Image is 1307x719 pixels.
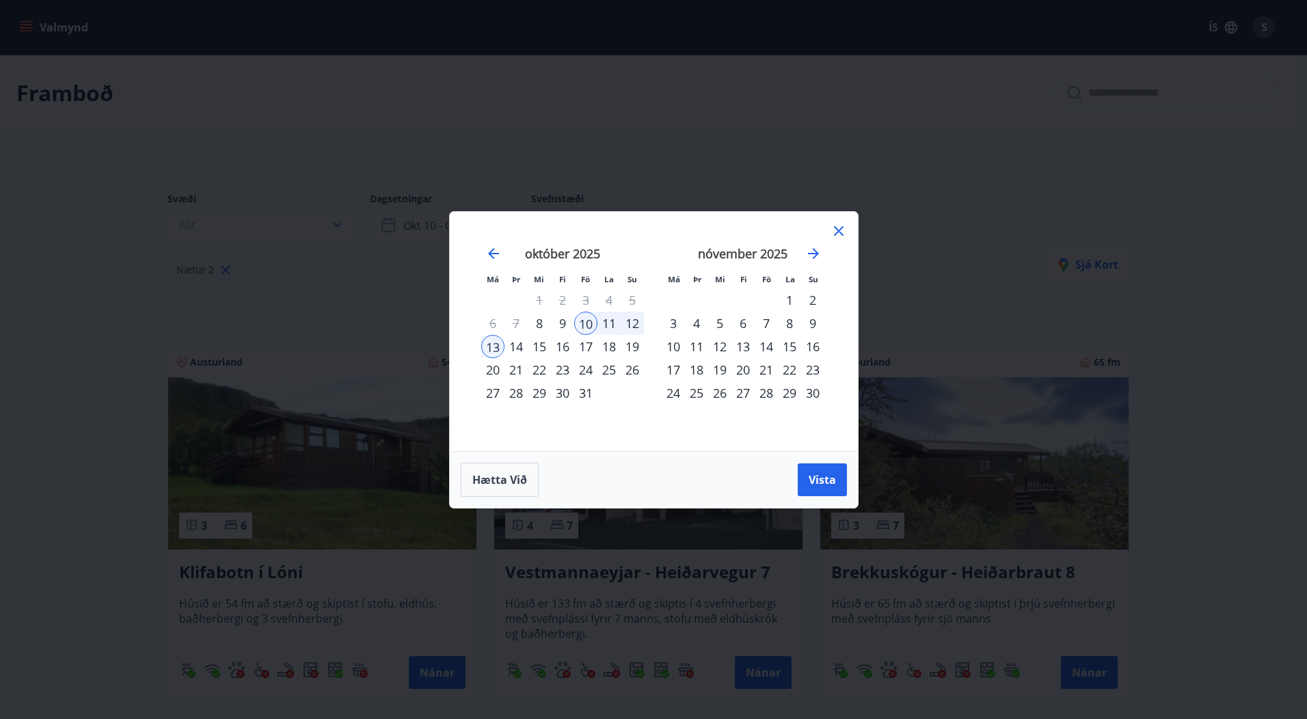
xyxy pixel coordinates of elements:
[685,358,708,381] td: Choose þriðjudagur, 18. nóvember 2025 as your check-in date. It’s available.
[574,358,597,381] td: Choose föstudagur, 24. október 2025 as your check-in date. It’s available.
[708,312,731,335] td: Choose miðvikudagur, 5. nóvember 2025 as your check-in date. It’s available.
[708,381,731,405] div: 26
[551,335,574,358] div: 16
[755,381,778,405] div: 28
[481,358,504,381] td: Choose mánudagur, 20. október 2025 as your check-in date. It’s available.
[551,381,574,405] td: Choose fimmtudagur, 30. október 2025 as your check-in date. It’s available.
[621,358,644,381] div: 26
[801,312,824,335] div: 9
[662,335,685,358] td: Choose mánudagur, 10. nóvember 2025 as your check-in date. It’s available.
[685,312,708,335] td: Choose þriðjudagur, 4. nóvember 2025 as your check-in date. It’s available.
[504,335,528,358] td: Choose þriðjudagur, 14. október 2025 as your check-in date. It’s available.
[755,312,778,335] td: Choose föstudagur, 7. nóvember 2025 as your check-in date. It’s available.
[731,312,755,335] div: 6
[551,312,574,335] div: 9
[528,312,551,335] div: 8
[801,288,824,312] td: Choose sunnudagur, 2. nóvember 2025 as your check-in date. It’s available.
[621,312,644,335] td: Selected. sunnudagur, 12. október 2025
[798,463,847,496] button: Vista
[528,381,551,405] td: Choose miðvikudagur, 29. október 2025 as your check-in date. It’s available.
[755,358,778,381] td: Choose föstudagur, 21. nóvember 2025 as your check-in date. It’s available.
[731,312,755,335] td: Choose fimmtudagur, 6. nóvember 2025 as your check-in date. It’s available.
[574,381,597,405] td: Choose föstudagur, 31. október 2025 as your check-in date. It’s available.
[481,312,504,335] td: Not available. mánudagur, 6. október 2025
[662,358,685,381] td: Choose mánudagur, 17. nóvember 2025 as your check-in date. It’s available.
[528,381,551,405] div: 29
[481,381,504,405] div: 27
[755,335,778,358] td: Choose föstudagur, 14. nóvember 2025 as your check-in date. It’s available.
[597,335,621,358] td: Choose laugardagur, 18. október 2025 as your check-in date. It’s available.
[461,463,539,497] button: Hætta við
[504,381,528,405] td: Choose þriðjudagur, 28. október 2025 as your check-in date. It’s available.
[715,274,725,284] small: Mi
[801,335,824,358] td: Choose sunnudagur, 16. nóvember 2025 as your check-in date. It’s available.
[685,312,708,335] div: 4
[604,274,614,284] small: La
[621,288,644,312] td: Not available. sunnudagur, 5. október 2025
[621,335,644,358] div: 19
[740,274,747,284] small: Fi
[778,312,801,335] td: Choose laugardagur, 8. nóvember 2025 as your check-in date. It’s available.
[801,358,824,381] div: 23
[801,381,824,405] td: Choose sunnudagur, 30. nóvember 2025 as your check-in date. It’s available.
[809,472,836,487] span: Vista
[755,358,778,381] div: 21
[504,312,528,335] td: Not available. þriðjudagur, 7. október 2025
[809,274,818,284] small: Su
[551,335,574,358] td: Choose fimmtudagur, 16. október 2025 as your check-in date. It’s available.
[597,288,621,312] td: Not available. laugardagur, 4. október 2025
[668,274,680,284] small: Má
[731,381,755,405] td: Choose fimmtudagur, 27. nóvember 2025 as your check-in date. It’s available.
[755,381,778,405] td: Choose föstudagur, 28. nóvember 2025 as your check-in date. It’s available.
[731,335,755,358] div: 13
[597,312,621,335] div: 11
[559,274,566,284] small: Fi
[525,245,600,262] strong: október 2025
[731,381,755,405] div: 27
[472,472,527,487] span: Hætta við
[708,335,731,358] td: Choose miðvikudagur, 12. nóvember 2025 as your check-in date. It’s available.
[481,358,504,381] div: 20
[597,358,621,381] div: 25
[685,358,708,381] div: 18
[778,335,801,358] div: 15
[778,288,801,312] div: 1
[574,312,597,335] div: 10
[628,274,637,284] small: Su
[581,274,590,284] small: Fö
[778,335,801,358] td: Choose laugardagur, 15. nóvember 2025 as your check-in date. It’s available.
[785,274,795,284] small: La
[778,312,801,335] div: 8
[778,381,801,405] div: 29
[685,381,708,405] div: 25
[481,381,504,405] td: Choose mánudagur, 27. október 2025 as your check-in date. It’s available.
[504,358,528,381] td: Choose þriðjudagur, 21. október 2025 as your check-in date. It’s available.
[574,288,597,312] td: Not available. föstudagur, 3. október 2025
[574,335,597,358] div: 17
[662,335,685,358] div: 10
[504,358,528,381] div: 21
[534,274,544,284] small: Mi
[621,358,644,381] td: Choose sunnudagur, 26. október 2025 as your check-in date. It’s available.
[778,358,801,381] td: Choose laugardagur, 22. nóvember 2025 as your check-in date. It’s available.
[731,358,755,381] div: 20
[574,335,597,358] td: Choose föstudagur, 17. október 2025 as your check-in date. It’s available.
[708,358,731,381] div: 19
[801,335,824,358] div: 16
[662,381,685,405] td: Choose mánudagur, 24. nóvember 2025 as your check-in date. It’s available.
[487,274,499,284] small: Má
[528,335,551,358] td: Choose miðvikudagur, 15. október 2025 as your check-in date. It’s available.
[801,312,824,335] td: Choose sunnudagur, 9. nóvember 2025 as your check-in date. It’s available.
[528,358,551,381] div: 22
[801,358,824,381] td: Choose sunnudagur, 23. nóvember 2025 as your check-in date. It’s available.
[801,288,824,312] div: 2
[621,312,644,335] div: 12
[485,245,502,262] div: Move backward to switch to the previous month.
[504,335,528,358] div: 14
[708,381,731,405] td: Choose miðvikudagur, 26. nóvember 2025 as your check-in date. It’s available.
[528,335,551,358] div: 15
[685,335,708,358] td: Choose þriðjudagur, 11. nóvember 2025 as your check-in date. It’s available.
[708,358,731,381] td: Choose miðvikudagur, 19. nóvember 2025 as your check-in date. It’s available.
[755,312,778,335] div: 7
[778,358,801,381] div: 22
